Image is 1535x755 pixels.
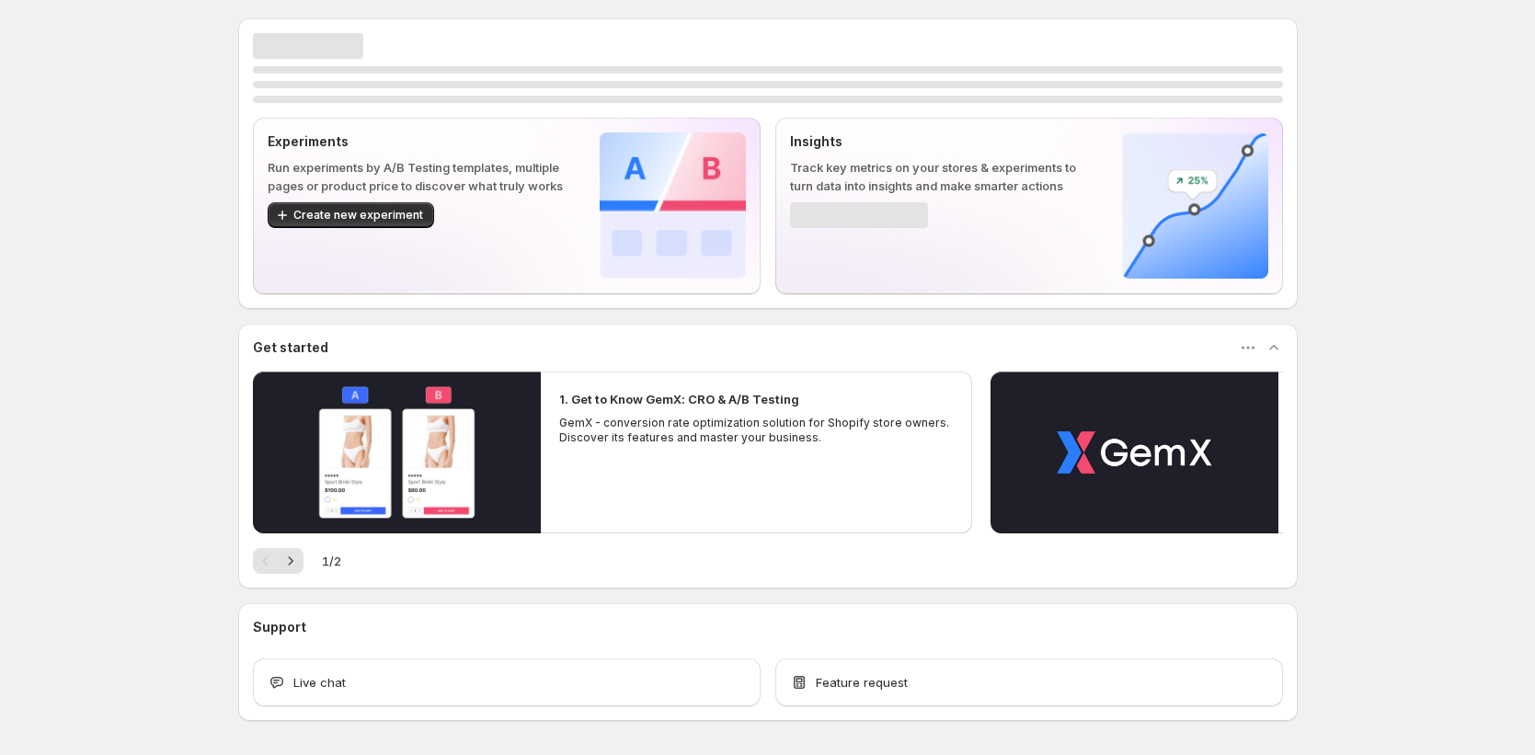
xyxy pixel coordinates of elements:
h3: Support [253,618,306,636]
button: Next [278,548,304,574]
p: Experiments [268,132,570,151]
span: Create new experiment [293,208,423,223]
button: Play video [991,372,1278,533]
p: Track key metrics on your stores & experiments to turn data into insights and make smarter actions [790,158,1093,195]
p: GemX - conversion rate optimization solution for Shopify store owners. Discover its features and ... [559,416,955,445]
p: Run experiments by A/B Testing templates, multiple pages or product price to discover what truly ... [268,158,570,195]
button: Play video [253,372,541,533]
h3: Get started [253,338,328,357]
button: Create new experiment [268,202,434,228]
h2: 1. Get to Know GemX: CRO & A/B Testing [559,390,799,408]
nav: Pagination [253,548,304,574]
img: Experiments [600,132,746,279]
span: 1 / 2 [322,552,341,570]
p: Insights [790,132,1093,151]
span: Feature request [816,673,908,692]
img: Insights [1122,132,1268,279]
span: Live chat [293,673,346,692]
